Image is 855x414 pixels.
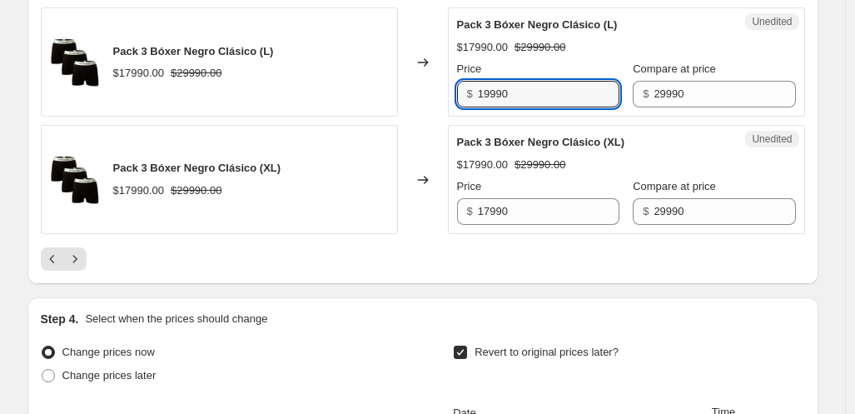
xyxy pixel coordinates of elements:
[113,45,274,57] span: Pack 3 Bóxer Negro Clásico (L)
[633,180,716,192] span: Compare at price
[457,136,625,148] span: Pack 3 Bóxer Negro Clásico (XL)
[171,182,221,199] strike: $29990.00
[633,62,716,75] span: Compare at price
[752,15,792,28] span: Unedited
[62,346,155,358] span: Change prices now
[41,247,87,271] nav: Pagination
[50,155,100,205] img: 3pack_boxer_cla_80x.jpg
[113,65,164,82] div: $17990.00
[475,346,619,358] span: Revert to original prices later?
[643,205,649,217] span: $
[514,157,565,173] strike: $29990.00
[467,87,473,100] span: $
[457,62,482,75] span: Price
[63,247,87,271] button: Next
[457,180,482,192] span: Price
[514,39,565,56] strike: $29990.00
[62,369,157,382] span: Change prices later
[50,37,100,87] img: 3pack_boxer_cla_80x.jpg
[457,39,508,56] div: $17990.00
[85,311,267,327] p: Select when the prices should change
[457,157,508,173] div: $17990.00
[457,18,618,31] span: Pack 3 Bóxer Negro Clásico (L)
[171,65,221,82] strike: $29990.00
[643,87,649,100] span: $
[41,247,64,271] button: Previous
[113,162,281,174] span: Pack 3 Bóxer Negro Clásico (XL)
[752,132,792,146] span: Unedited
[467,205,473,217] span: $
[41,311,79,327] h2: Step 4.
[113,182,164,199] div: $17990.00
